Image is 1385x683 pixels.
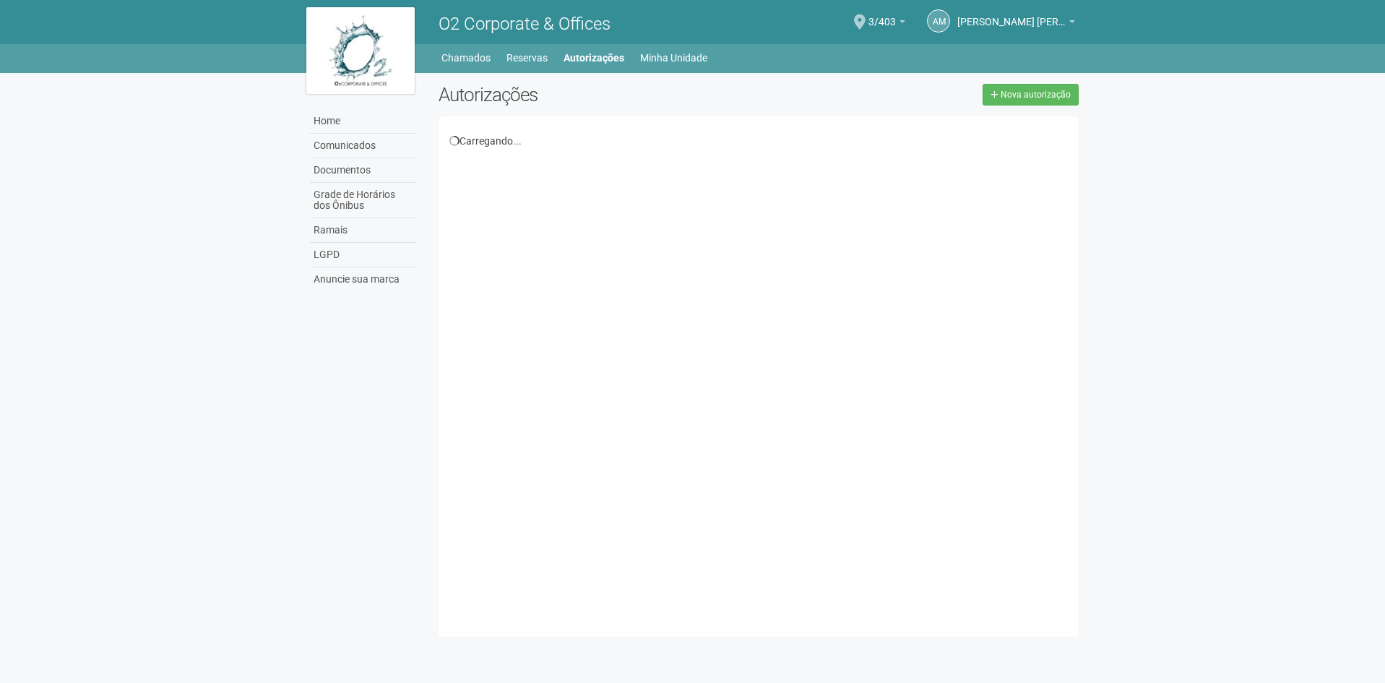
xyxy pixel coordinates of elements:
a: Anuncie sua marca [310,267,417,291]
span: O2 Corporate & Offices [439,14,610,34]
a: [PERSON_NAME] [PERSON_NAME] [957,18,1075,30]
a: Chamados [441,48,491,68]
a: Minha Unidade [640,48,707,68]
h2: Autorizações [439,84,748,106]
a: Ramais [310,218,417,243]
img: logo.jpg [306,7,415,94]
a: Grade de Horários dos Ônibus [310,183,417,218]
span: 3/403 [868,2,896,27]
a: LGPD [310,243,417,267]
a: Documentos [310,158,417,183]
a: Reservas [506,48,548,68]
div: Carregando... [449,134,1069,147]
span: Nova autorização [1001,90,1071,100]
span: Anny Marcelle Gonçalves [957,2,1066,27]
a: Home [310,109,417,134]
a: 3/403 [868,18,905,30]
a: AM [927,9,950,33]
a: Autorizações [564,48,624,68]
a: Comunicados [310,134,417,158]
a: Nova autorização [983,84,1079,106]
